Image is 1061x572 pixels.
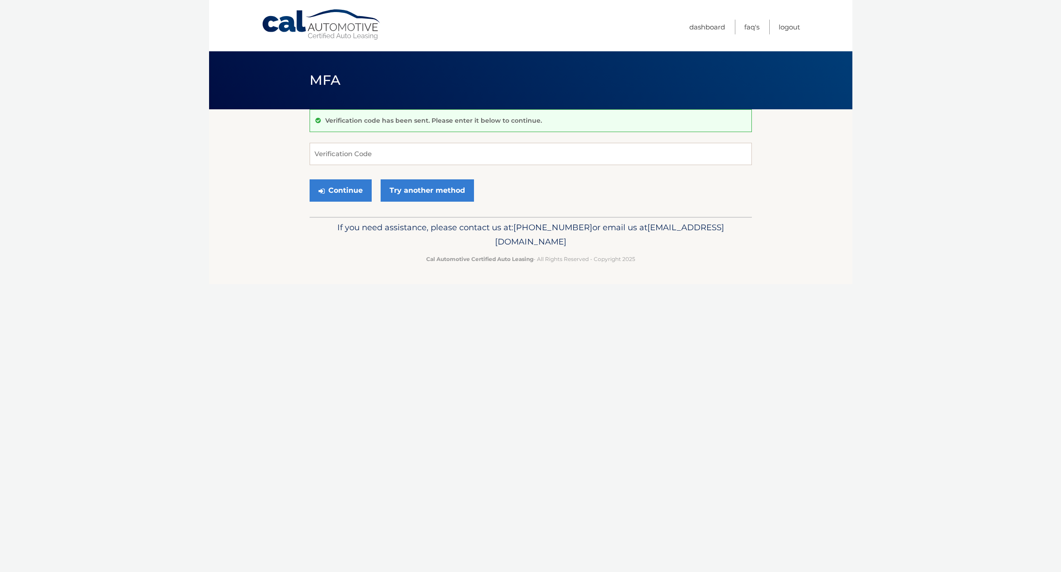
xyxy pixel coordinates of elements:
strong: Cal Automotive Certified Auto Leasing [426,256,533,262]
a: Dashboard [689,20,725,34]
input: Verification Code [310,143,752,165]
a: FAQ's [744,20,759,34]
p: Verification code has been sent. Please enter it below to continue. [325,116,542,124]
p: If you need assistance, please contact us at: or email us at [315,220,746,249]
a: Logout [779,20,800,34]
a: Try another method [381,179,474,202]
button: Continue [310,179,372,202]
span: MFA [310,72,341,88]
p: - All Rights Reserved - Copyright 2025 [315,254,746,264]
a: Cal Automotive [261,9,382,41]
span: [PHONE_NUMBER] [513,222,592,232]
span: [EMAIL_ADDRESS][DOMAIN_NAME] [495,222,724,247]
